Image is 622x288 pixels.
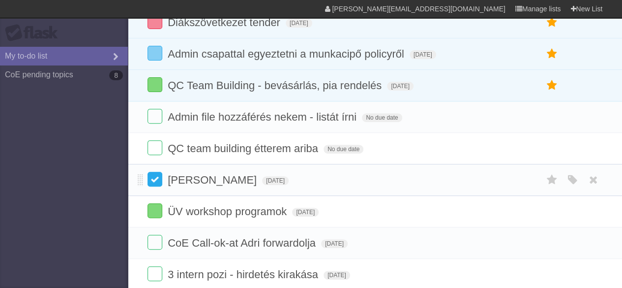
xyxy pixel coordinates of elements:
label: Done [148,140,162,155]
span: [DATE] [410,50,436,59]
label: Done [148,203,162,218]
label: Star task [542,172,561,188]
span: 3 intern pozi - hirdetés kirakása [168,268,321,281]
span: Diákszövetkezet tender [168,16,283,29]
span: No due date [324,145,363,154]
span: [DATE] [324,271,350,280]
span: CoE Call-ok-at Adri forwardolja [168,237,318,249]
span: [DATE] [262,176,289,185]
label: Done [148,46,162,61]
label: Done [148,77,162,92]
div: Flask [5,24,64,42]
span: [PERSON_NAME] [168,174,259,186]
span: [DATE] [321,239,348,248]
label: Star task [542,46,561,62]
b: 8 [109,70,123,80]
span: Admin csapattal egyeztetni a munkacipő policyről [168,48,407,60]
label: Done [148,14,162,29]
span: QC team building étterem ariba [168,142,321,155]
label: Done [148,172,162,187]
span: ÜV workshop programok [168,205,289,218]
label: Star task [542,77,561,94]
span: Admin file hozzáférés nekem - listát írni [168,111,359,123]
label: Star task [542,14,561,31]
span: [DATE] [286,19,312,28]
label: Done [148,266,162,281]
span: [DATE] [387,82,414,91]
label: Done [148,235,162,250]
span: QC Team Building - bevásárlás, pia rendelés [168,79,384,92]
label: Done [148,109,162,124]
span: [DATE] [292,208,319,217]
span: No due date [362,113,402,122]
